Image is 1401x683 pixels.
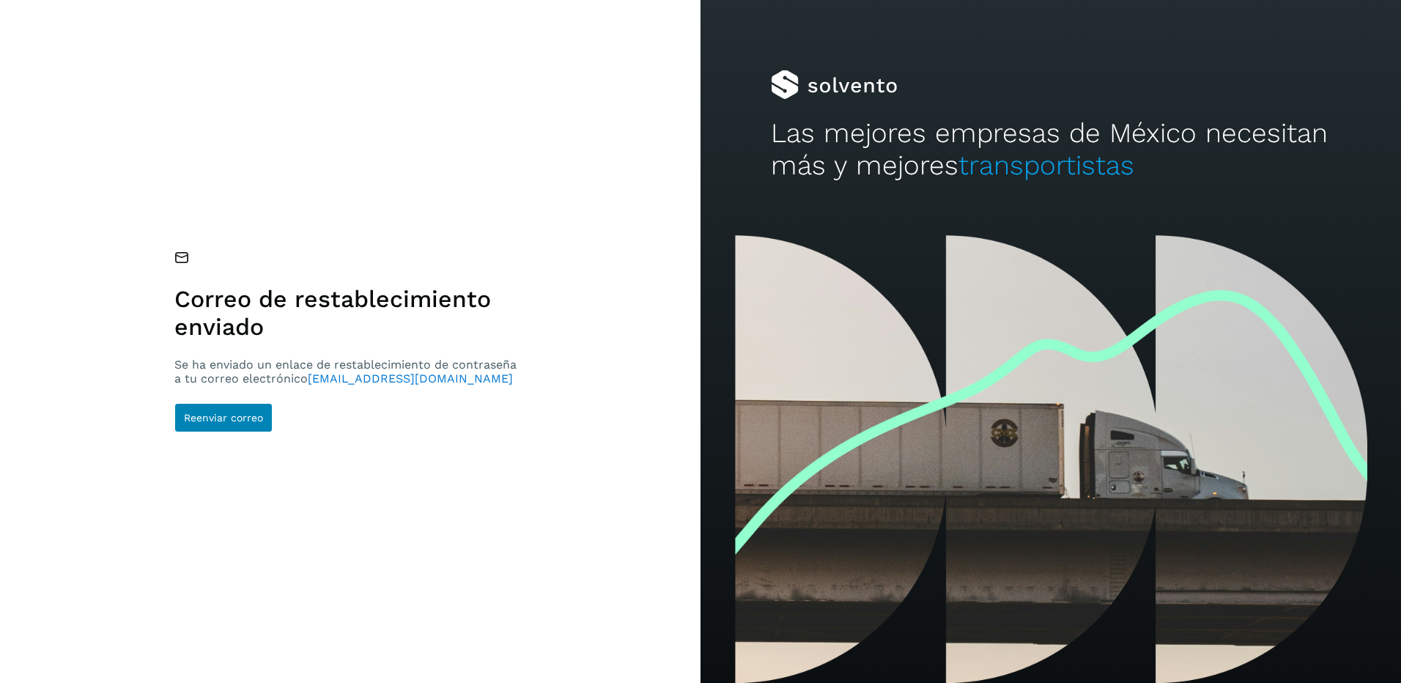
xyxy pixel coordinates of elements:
[308,372,513,385] span: [EMAIL_ADDRESS][DOMAIN_NAME]
[184,413,263,423] span: Reenviar correo
[958,149,1134,181] span: transportistas
[174,285,522,341] h1: Correo de restablecimiento enviado
[771,117,1331,182] h2: Las mejores empresas de México necesitan más y mejores
[174,403,273,432] button: Reenviar correo
[174,358,522,385] p: Se ha enviado un enlace de restablecimiento de contraseña a tu correo electrónico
